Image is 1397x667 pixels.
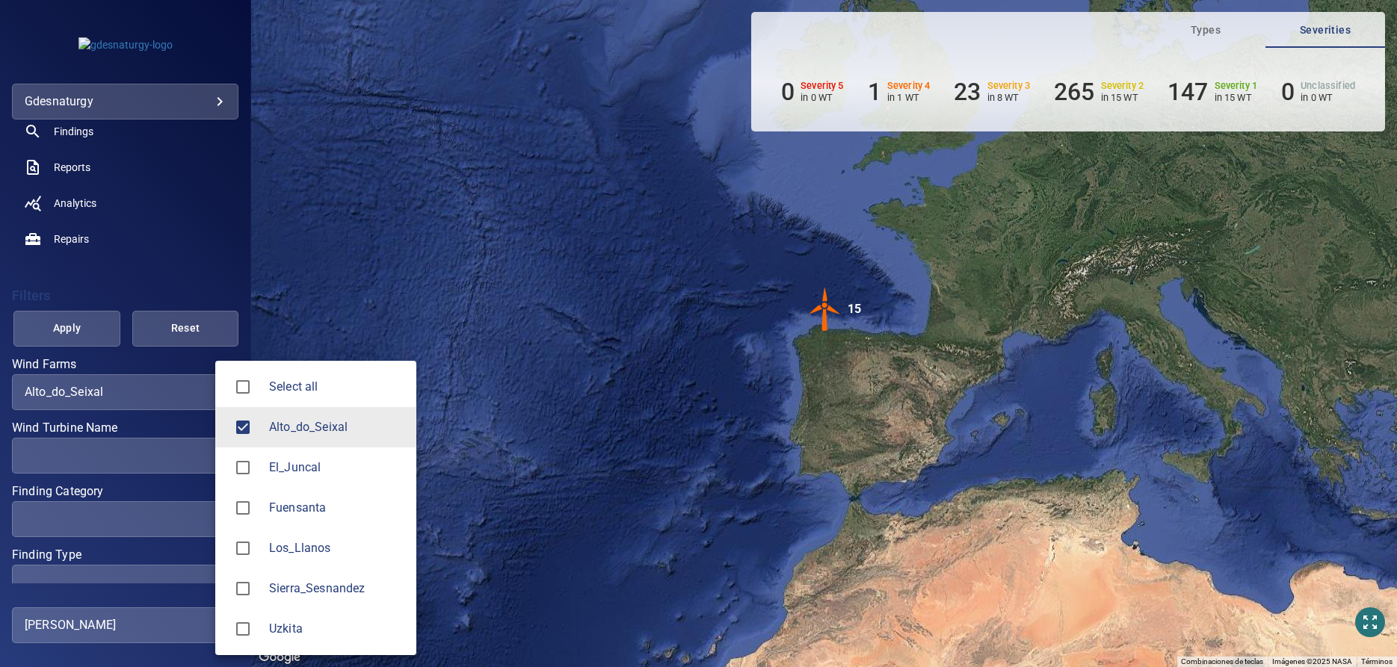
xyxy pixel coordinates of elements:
[269,418,404,436] div: Wind Farms Alto_do_Seixal
[227,613,259,645] span: Uzkita
[269,499,404,517] span: Fuensanta
[269,459,404,477] div: Wind Farms El_Juncal
[227,533,259,564] span: Los_Llanos
[269,459,404,477] span: El_Juncal
[269,539,404,557] span: Los_Llanos
[269,580,404,598] span: Sierra_Sesnandez
[227,492,259,524] span: Fuensanta
[227,573,259,604] span: Sierra_Sesnandez
[269,620,404,638] span: Uzkita
[269,580,404,598] div: Wind Farms Sierra_Sesnandez
[227,452,259,483] span: El_Juncal
[269,378,404,396] span: Select all
[269,620,404,638] div: Wind Farms Uzkita
[269,499,404,517] div: Wind Farms Fuensanta
[269,539,404,557] div: Wind Farms Los_Llanos
[215,361,416,655] ul: Alto_do_Seixal
[227,412,259,443] span: Alto_do_Seixal
[269,418,404,436] span: Alto_do_Seixal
